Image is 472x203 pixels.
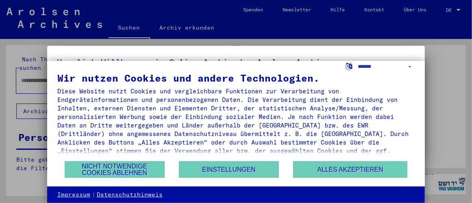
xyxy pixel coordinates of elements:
a: Impressum [57,191,90,199]
label: Sprache auswählen [345,62,353,69]
button: Nicht notwendige Cookies ablehnen [65,161,165,178]
select: Sprache auswählen [358,61,415,73]
div: Diese Website nutzt Cookies und vergleichbare Funktionen zur Verarbeitung von Endgeräteinformatio... [57,87,415,172]
button: Alles akzeptieren [293,161,407,178]
h5: Herzlich Willkommen im Online-Archiv der Arolsen Archives. [57,56,415,69]
button: Einstellungen [179,161,279,178]
a: Datenschutzhinweis [97,191,163,199]
div: Wir nutzen Cookies und andere Technologien. [57,73,415,83]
